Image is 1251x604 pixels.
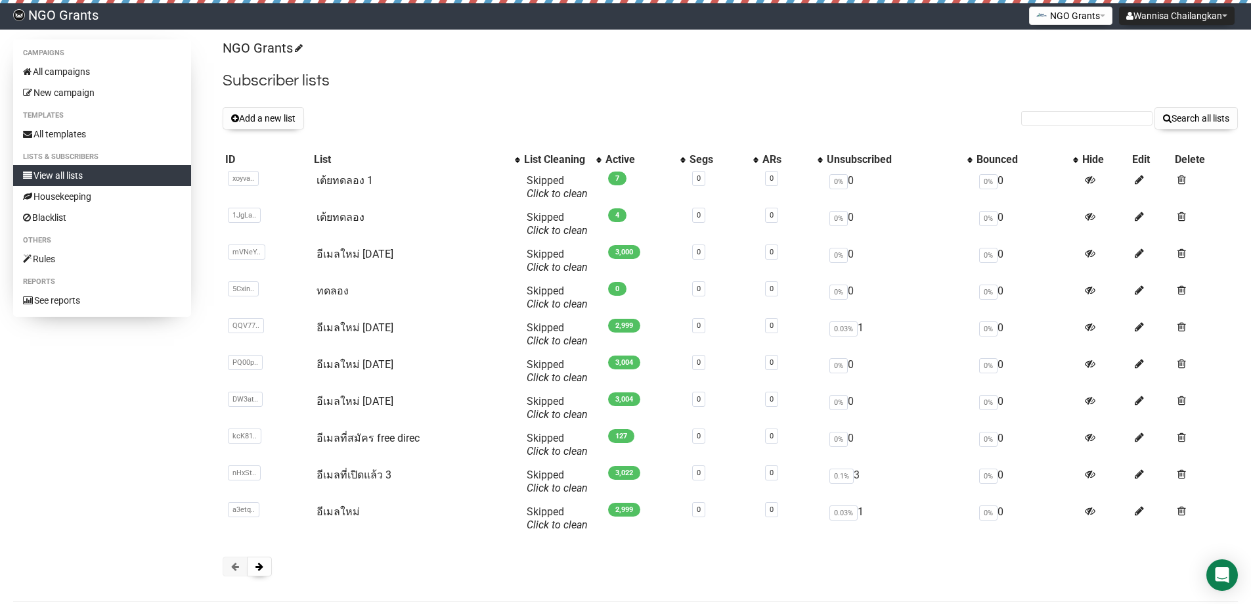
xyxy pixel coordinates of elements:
span: 0.03% [829,321,858,337]
td: 0 [824,390,974,427]
td: 0 [824,243,974,279]
a: 0 [697,321,701,330]
a: อีเมลที่สมัคร free direc [317,432,420,444]
span: 0% [829,248,848,263]
span: 2,999 [608,319,640,333]
td: 0 [974,390,1080,427]
a: อีเมลใหม่ [DATE] [317,248,393,260]
a: เต้ยทดลอง [317,211,364,223]
span: 0% [979,321,998,337]
a: Housekeeping [13,186,191,207]
th: Hide: No sort applied, sorting is disabled [1080,151,1130,169]
td: 0 [824,206,974,243]
div: Segs [690,153,747,166]
td: 0 [824,169,974,206]
span: Skipped [527,505,588,531]
span: Skipped [527,174,588,200]
a: 0 [770,321,774,330]
span: 3,022 [608,466,640,480]
td: 0 [974,463,1080,500]
td: 0 [974,427,1080,463]
span: 3,004 [608,356,640,369]
li: Templates [13,108,191,124]
td: 0 [824,353,974,390]
td: 0 [974,243,1080,279]
li: Campaigns [13,45,191,61]
span: 0.03% [829,505,858,521]
td: 0 [824,279,974,316]
a: ทดลอง [317,285,349,297]
a: อีเมลใหม่ [DATE] [317,358,393,371]
td: 0 [824,427,974,463]
span: 7 [608,172,626,185]
a: 0 [770,174,774,183]
td: 1 [824,316,974,353]
div: ID [225,153,309,166]
h2: Subscriber lists [223,69,1238,93]
a: อีเมลใหม่ [DATE] [317,321,393,334]
div: ARs [762,153,811,166]
li: Lists & subscribers [13,149,191,165]
span: 0% [979,285,998,300]
a: Click to clean [527,519,588,531]
button: Search all lists [1154,107,1238,129]
div: Hide [1082,153,1127,166]
span: mVNeY.. [228,244,265,260]
a: All templates [13,124,191,145]
span: PQ00p.. [228,355,263,370]
th: Unsubscribed: No sort applied, activate to apply an ascending sort [824,151,974,169]
a: Click to clean [527,298,588,310]
a: 0 [770,358,774,367]
a: 0 [697,248,701,256]
a: 0 [770,505,774,514]
span: Skipped [527,432,588,457]
span: 0% [979,211,998,226]
th: ID: No sort applied, sorting is disabled [223,151,311,169]
span: xoyva.. [228,171,259,186]
a: 0 [697,432,701,440]
a: NGO Grants [223,40,301,56]
td: 0 [974,353,1080,390]
a: Blacklist [13,207,191,228]
a: Click to clean [527,445,588,457]
th: Edit: No sort applied, sorting is disabled [1130,151,1172,169]
span: 2,999 [608,503,640,517]
div: List Cleaning [524,153,590,166]
td: 0 [974,500,1080,537]
a: 0 [770,469,774,477]
a: 0 [770,432,774,440]
a: เต้ยทดลอง 1 [317,174,373,187]
a: 0 [697,505,701,514]
span: 0% [979,395,998,410]
a: 0 [697,211,701,220]
a: Click to clean [527,187,588,200]
a: See reports [13,290,191,311]
td: 0 [974,169,1080,206]
span: Skipped [527,358,588,384]
a: 0 [770,211,774,220]
span: 0.1% [829,469,854,484]
span: 0% [829,285,848,300]
td: 1 [824,500,974,537]
div: List [314,153,508,166]
a: Click to clean [527,261,588,273]
span: DW3at.. [228,392,263,407]
span: Skipped [527,211,588,237]
span: 0% [829,432,848,447]
div: Delete [1175,153,1235,166]
a: Rules [13,248,191,269]
li: Others [13,233,191,248]
th: ARs: No sort applied, activate to apply an ascending sort [760,151,824,169]
span: 5Cxin.. [228,281,259,296]
span: 0% [829,358,848,373]
div: Edit [1132,153,1170,166]
span: kcK81.. [228,429,261,444]
button: NGO Grants [1029,7,1112,25]
span: 0% [979,248,998,263]
span: 1JgLa.. [228,208,261,223]
span: a3etq.. [228,502,259,517]
th: Segs: No sort applied, activate to apply an ascending sort [687,151,760,169]
th: List Cleaning: No sort applied, activate to apply an ascending sort [521,151,603,169]
span: nHxSt.. [228,465,261,480]
a: 0 [697,174,701,183]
